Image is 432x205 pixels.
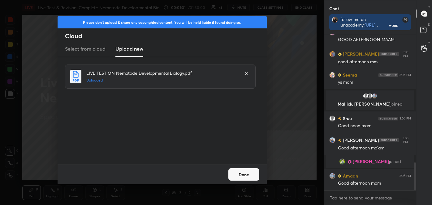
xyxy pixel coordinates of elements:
img: 4P8fHbbgJtejmAAAAAElFTkSuQmCC [378,117,398,120]
div: Good afternoon mam [338,180,411,186]
div: grid [324,34,416,190]
img: 3 [329,51,335,57]
img: 6bf88ee675354f0ea61b4305e64abb13.jpg [332,17,338,23]
img: 4P8fHbbgJtejmAAAAAElFTkSuQmCC [378,73,398,77]
p: Mallick, [PERSON_NAME] [330,102,411,107]
p: D [428,22,430,27]
img: f9cd25d64bca4492ab685ecb22813607.jpg [371,93,378,99]
img: 4P8fHbbgJtejmAAAAAElFTkSuQmCC [379,138,399,142]
a: [URL][DOMAIN_NAME] [340,22,380,33]
h6: [PERSON_NAME] [342,137,379,144]
img: no-rating-badge.077c3623.svg [338,139,342,142]
img: 7685cc8b77d64c7e8ca73c5bf021f929.jpg [329,72,335,78]
div: 3:05 PM [400,50,411,58]
img: Learner_Badge_beginner_1_8b307cf2a0.svg [338,174,342,178]
h2: Cloud [65,32,267,40]
img: Learner_Badge_beginner_1_8b307cf2a0.svg [338,73,342,77]
div: More [389,23,398,28]
img: 4P8fHbbgJtejmAAAAAElFTkSuQmCC [379,52,399,56]
div: follow me on unacademy: join me on telegram: [340,17,389,28]
h6: Sruu [342,115,352,122]
div: 3:06 PM [400,174,411,178]
img: default.png [367,93,373,99]
h6: [PERSON_NAME] [342,51,379,57]
img: default.png [363,93,369,99]
h6: Amaan [342,173,358,179]
div: ys mam [338,79,411,86]
span: [PERSON_NAME] [353,159,389,164]
div: 3:05 PM [400,73,411,77]
span: joined [389,159,401,164]
img: f9cd25d64bca4492ab685ecb22813607.jpg [329,173,335,179]
div: 3:06 PM [400,117,411,120]
h6: Seema [342,72,357,78]
div: Good noon mam [338,123,411,129]
div: Good afternoon ma'am [338,145,411,151]
h4: LIVE TEST ON Nematode Developmental Biology.pdf [86,70,238,76]
img: Learner_Badge_pro_50a137713f.svg [348,160,352,164]
img: Learner_Badge_beginner_1_8b307cf2a0.svg [338,52,342,56]
img: c903dbe86a7348a8a5c0be88d5178b9b.jpg [329,137,335,143]
img: default.png [329,115,335,122]
p: Chat [324,0,344,17]
span: joined [391,101,403,107]
div: GOOD AFTERNOON MAAM [338,37,411,43]
div: good afternoon mm [338,59,411,65]
img: 209e020cc3004cb4a9b26be22315b7d5.jpg [339,158,345,165]
div: Please don't upload & share any copyrighted content. You will be held liable if found doing so. [58,16,267,28]
img: no-rating-badge.077c3623.svg [338,117,342,120]
button: Done [228,168,259,181]
p: T [428,5,430,10]
p: G [428,40,430,44]
h5: Uploaded [86,77,238,83]
div: 3:06 PM [400,136,411,144]
h3: Upload new [115,45,143,52]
